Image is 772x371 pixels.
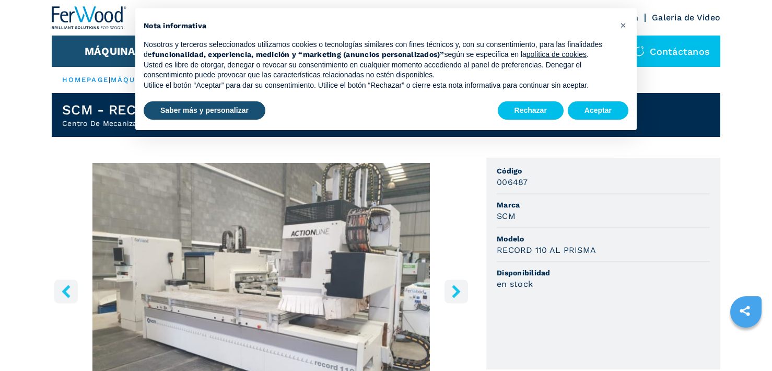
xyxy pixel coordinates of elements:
[497,278,533,290] h3: en stock
[144,60,612,80] p: Usted es libre de otorgar, denegar o revocar su consentimiento en cualquier momento accediendo al...
[144,40,612,60] p: Nosotros y terceros seleccionados utilizamos cookies o tecnologías similares con fines técnicos y...
[497,176,528,188] h3: 006487
[497,268,710,278] span: Disponibilidad
[497,210,516,222] h3: SCM
[615,17,631,33] button: Cerrar esta nota informativa
[732,298,758,324] a: sharethis
[497,166,710,176] span: Código
[62,118,266,129] h2: Centro De Mecanizado De 5 Ejes
[652,13,720,22] a: Galeria de Video
[109,76,111,84] span: |
[152,50,445,59] strong: funcionalidad, experiencia, medición y “marketing (anuncios personalizados)”
[52,6,127,29] img: Ferwood
[62,101,266,118] h1: SCM - RECORD 110 AL PRISMA
[54,280,78,303] button: left-button
[62,76,109,84] a: HOMEPAGE
[497,234,710,244] span: Modelo
[568,101,628,120] button: Aceptar
[111,76,156,84] a: máquinas
[497,200,710,210] span: Marca
[620,19,626,31] span: ×
[498,101,564,120] button: Rechazar
[144,21,612,31] h2: Nota informativa
[445,280,468,303] button: right-button
[144,101,265,120] button: Saber más y personalizar
[728,324,764,363] iframe: Chat
[85,45,143,57] button: Máquinas
[144,80,612,91] p: Utilice el botón “Aceptar” para dar su consentimiento. Utilice el botón “Rechazar” o cierre esta ...
[527,50,587,59] a: política de cookies
[497,244,596,256] h3: RECORD 110 AL PRISMA
[624,36,720,67] div: Contáctanos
